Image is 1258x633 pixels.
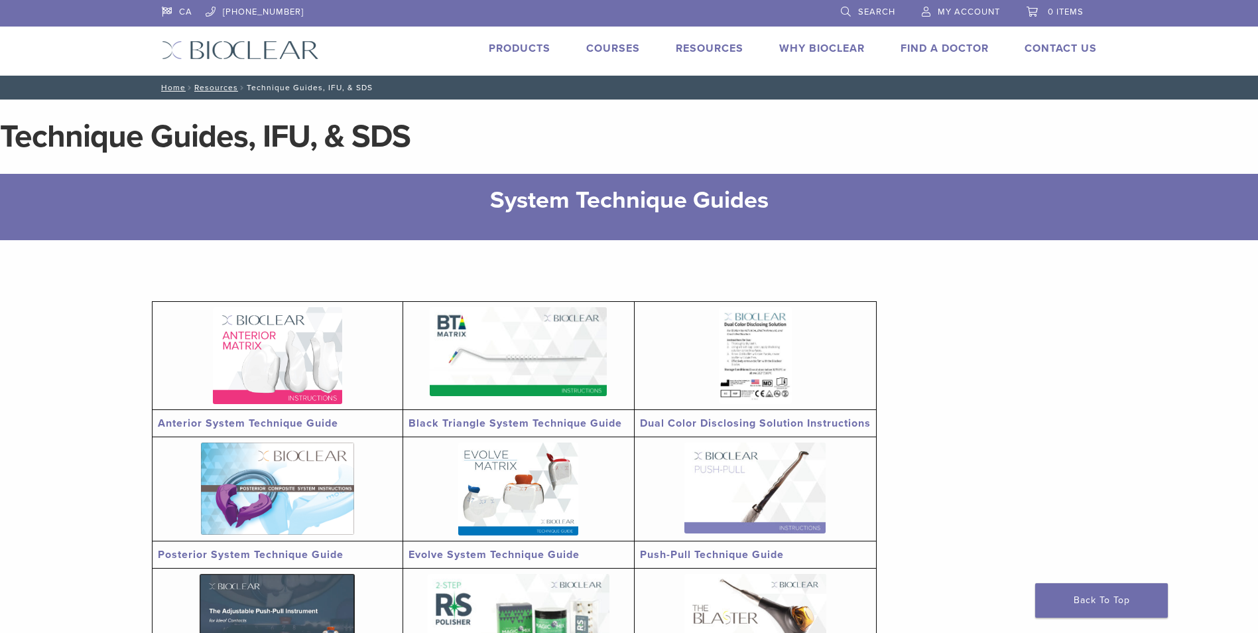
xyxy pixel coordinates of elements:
a: Resources [676,42,743,55]
a: Find A Doctor [901,42,989,55]
a: Posterior System Technique Guide [158,548,344,561]
a: Resources [194,83,238,92]
a: Home [157,83,186,92]
a: Back To Top [1035,583,1168,618]
a: Push-Pull Technique Guide [640,548,784,561]
a: Courses [586,42,640,55]
span: / [238,84,247,91]
h2: System Technique Guides [220,184,1038,216]
a: Black Triangle System Technique Guide [409,417,622,430]
nav: Technique Guides, IFU, & SDS [152,76,1107,100]
span: / [186,84,194,91]
a: Products [489,42,550,55]
a: Anterior System Technique Guide [158,417,338,430]
a: Dual Color Disclosing Solution Instructions [640,417,871,430]
span: My Account [938,7,1000,17]
span: 0 items [1048,7,1084,17]
a: Why Bioclear [779,42,865,55]
span: Search [858,7,895,17]
a: Evolve System Technique Guide [409,548,580,561]
img: Bioclear [162,40,319,60]
a: Contact Us [1025,42,1097,55]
